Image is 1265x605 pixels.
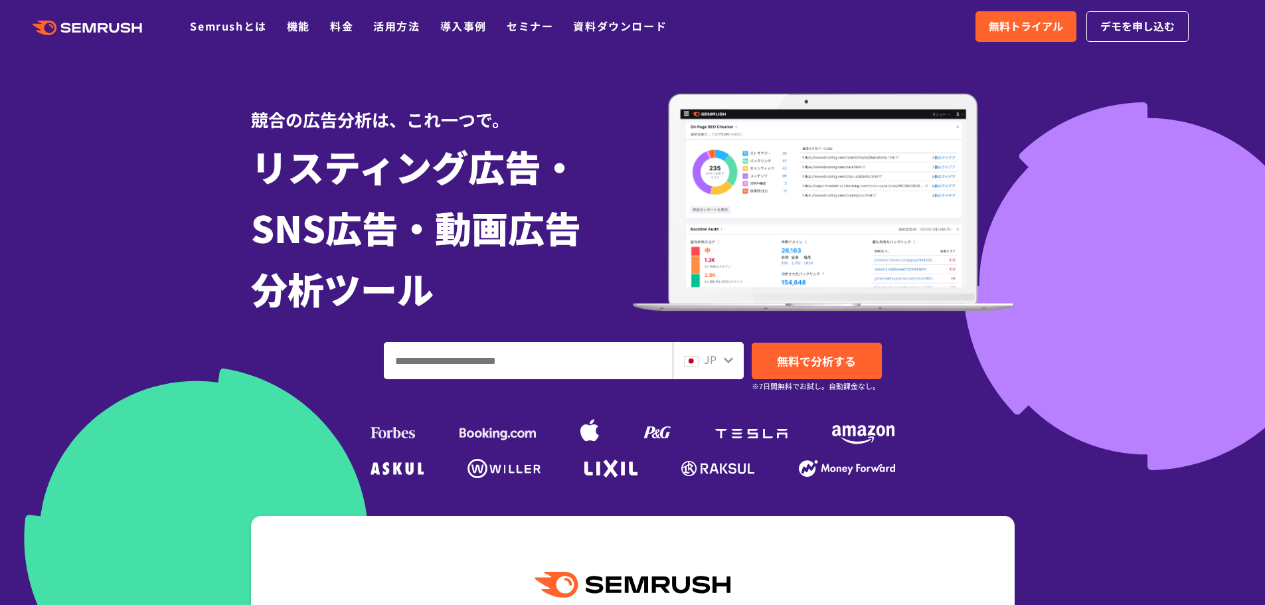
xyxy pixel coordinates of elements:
[573,18,667,34] a: 資料ダウンロード
[251,86,633,132] div: 競合の広告分析は、これ一つで。
[251,135,633,319] h1: リスティング広告・ SNS広告・動画広告 分析ツール
[1100,18,1175,35] span: デモを申し込む
[190,18,266,34] a: Semrushとは
[989,18,1063,35] span: 無料トライアル
[704,351,717,367] span: JP
[440,18,487,34] a: 導入事例
[752,380,880,392] small: ※7日間無料でお試し。自動課金なし。
[330,18,353,34] a: 料金
[287,18,310,34] a: 機能
[975,11,1076,42] a: 無料トライアル
[373,18,420,34] a: 活用方法
[535,572,730,598] img: Semrush
[384,343,672,379] input: ドメイン、キーワードまたはURLを入力してください
[752,343,882,379] a: 無料で分析する
[1086,11,1189,42] a: デモを申し込む
[777,353,856,369] span: 無料で分析する
[507,18,553,34] a: セミナー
